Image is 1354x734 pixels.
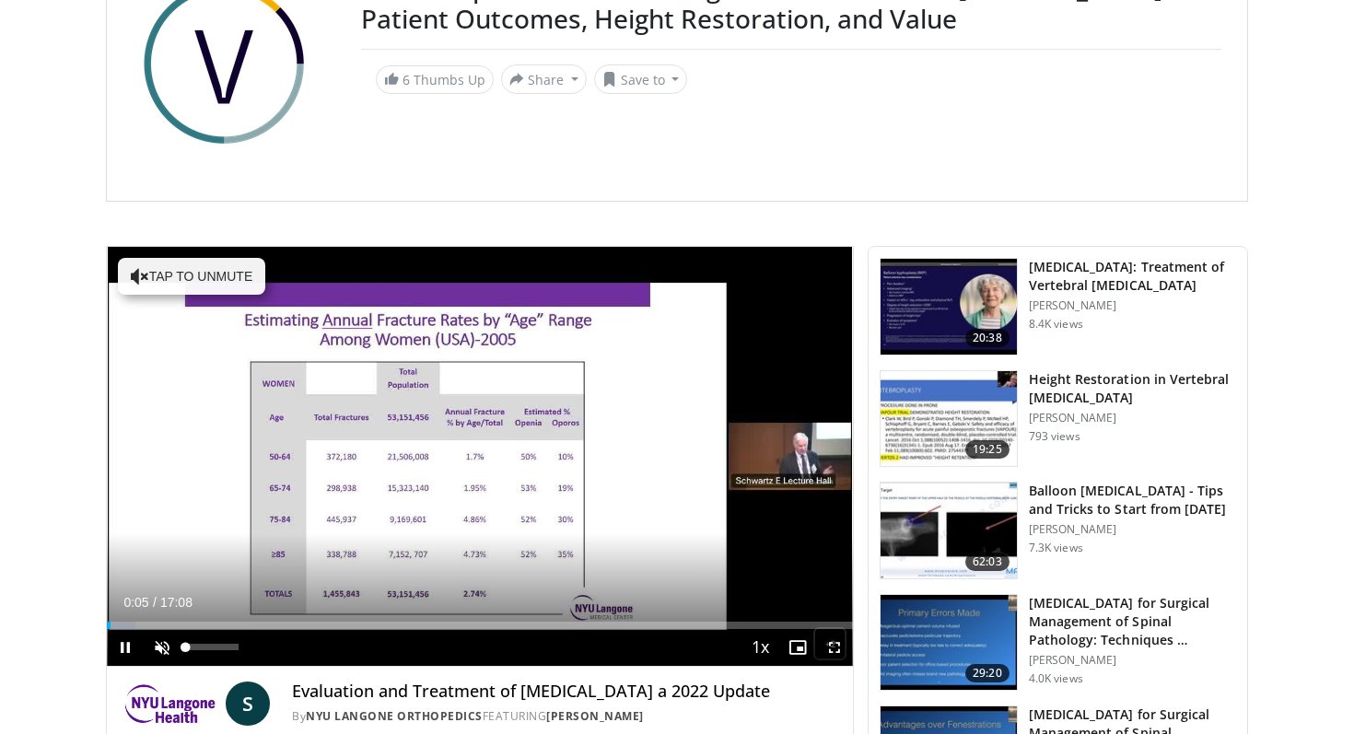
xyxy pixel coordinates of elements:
[118,258,265,295] button: Tap to unmute
[306,708,483,724] a: NYU Langone Orthopedics
[965,664,1010,682] span: 29:20
[881,371,1017,467] img: 3192e370-0840-44d1-80cc-67b25e0eeb7e.150x105_q85_crop-smart_upscale.jpg
[880,594,1236,692] a: 29:20 [MEDICAL_DATA] for Surgical Management of Spinal Pathology: Techniques … [PERSON_NAME] 4.0K...
[1029,522,1236,537] p: [PERSON_NAME]
[880,482,1236,579] a: 62:03 Balloon [MEDICAL_DATA] - Tips and Tricks to Start from [DATE] [PERSON_NAME] 7.3K views
[501,64,587,94] button: Share
[965,329,1010,347] span: 20:38
[160,595,193,610] span: 17:08
[1029,258,1236,295] h3: [MEDICAL_DATA]: Treatment of Vertebral [MEDICAL_DATA]
[1029,541,1083,555] p: 7.3K views
[226,682,270,726] a: S
[816,629,853,666] button: Fullscreen
[1029,298,1236,313] p: [PERSON_NAME]
[185,644,238,650] div: Volume Level
[107,622,853,629] div: Progress Bar
[107,247,853,667] video-js: Video Player
[965,440,1010,459] span: 19:25
[292,708,837,725] div: By FEATURING
[1029,411,1236,425] p: [PERSON_NAME]
[1029,594,1236,649] h3: [MEDICAL_DATA] for Surgical Management of Spinal Pathology: Techniques …
[881,259,1017,355] img: 0cae8376-61df-4d0e-94d1-d9dddb55642e.150x105_q85_crop-smart_upscale.jpg
[1029,429,1080,444] p: 793 views
[880,258,1236,355] a: 20:38 [MEDICAL_DATA]: Treatment of Vertebral [MEDICAL_DATA] [PERSON_NAME] 8.4K views
[144,629,181,666] button: Unmute
[1029,317,1083,332] p: 8.4K views
[122,682,218,726] img: NYU Langone Orthopedics
[1029,653,1236,668] p: [PERSON_NAME]
[1029,482,1236,518] h3: Balloon [MEDICAL_DATA] - Tips and Tricks to Start from [DATE]
[153,595,157,610] span: /
[779,629,816,666] button: Enable picture-in-picture mode
[1029,370,1236,407] h3: Height Restoration in Vertebral [MEDICAL_DATA]
[107,629,144,666] button: Pause
[376,65,494,94] a: 6 Thumbs Up
[965,553,1010,571] span: 62:03
[123,595,148,610] span: 0:05
[742,629,779,666] button: Playback Rate
[881,483,1017,578] img: 35c5ea56-8caa-4869-b7c2-310aa08ee3e7.150x105_q85_crop-smart_upscale.jpg
[881,595,1017,691] img: 25ef60d6-1e84-409f-8302-361670ea7e13.150x105_q85_crop-smart_upscale.jpg
[880,370,1236,468] a: 19:25 Height Restoration in Vertebral [MEDICAL_DATA] [PERSON_NAME] 793 views
[292,682,837,702] h4: Evaluation and Treatment of [MEDICAL_DATA] a 2022 Update
[594,64,688,94] button: Save to
[403,71,410,88] span: 6
[1029,671,1083,686] p: 4.0K views
[546,708,644,724] a: [PERSON_NAME]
